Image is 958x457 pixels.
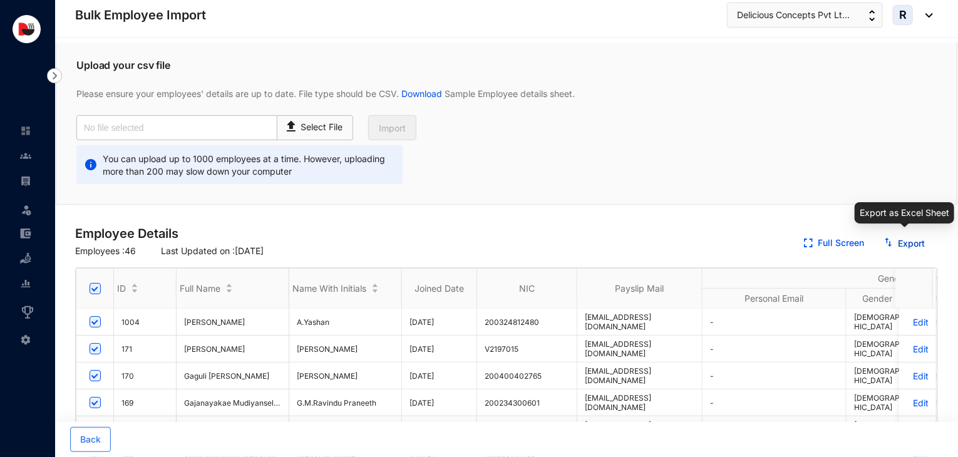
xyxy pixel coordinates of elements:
[10,221,40,246] li: Expenses
[114,269,177,309] th: ID
[898,238,925,249] a: Export
[907,317,929,327] a: Edit
[884,238,893,247] img: export.331d0dd4d426c9acf19646af862b8729.svg
[703,289,847,309] th: Personal Email
[703,362,847,389] td: -
[289,362,402,389] td: P.G.Sanchala
[368,115,416,140] button: Import
[847,309,909,336] td: [DEMOGRAPHIC_DATA]
[703,336,847,362] td: -
[114,362,177,389] td: 170
[20,228,31,239] img: expense-unselected.2edcf0507c847f3e9e96.svg
[114,336,177,362] td: 171
[855,202,954,223] div: Export as Excel Sheet
[10,168,40,193] li: Payroll
[847,289,909,309] th: Gender
[47,68,62,83] img: nav-icon-right.af6afadce00d159da59955279c43614e.svg
[289,416,402,443] td: R.I.B.N.Sehantha
[804,239,813,247] img: expand.44ba77930b780aef2317a7ddddf64422.svg
[402,269,477,309] th: Joined Date
[703,309,847,336] td: -
[477,269,577,309] th: NIC
[402,389,477,416] td: [DATE]
[76,58,937,73] p: Upload your csv file
[20,125,31,136] img: home-unselected.a29eae3204392db15eaf.svg
[874,231,935,256] button: Export
[284,116,301,134] img: upload-icon.e7779a65feecae32d790bdb39620e36f.svg
[13,15,41,43] img: logo
[577,309,703,336] td: [EMAIL_ADDRESS][DOMAIN_NAME]
[76,73,937,115] p: Please ensure your employees' details are up to date. File type should be CSV. Sample Employee de...
[75,245,136,257] p: Employees : 46
[737,8,850,22] span: Delicious Concepts Pvt Lt...
[289,389,402,416] td: G.M.Ravindu Praneeth
[10,118,40,143] li: Home
[10,246,40,271] li: Loan
[402,336,477,362] td: [DATE]
[75,225,178,242] p: Employee Details
[847,336,909,362] td: [DEMOGRAPHIC_DATA]
[899,9,907,21] span: R
[399,88,445,99] a: Download
[76,115,277,140] input: No file selected
[98,151,394,178] p: You can upload up to 1000 employees at a time. However, uploading more than 200 may slow down you...
[292,283,366,294] span: Name With Initials
[20,203,33,216] img: leave-unselected.2934df6273408c3f84d9.svg
[794,231,874,256] button: Full Screen
[477,362,577,389] td: 200400402765
[20,305,35,320] img: award_outlined.f30b2bda3bf6ea1bf3dd.svg
[869,10,875,21] img: up-down-arrow.74152d26bf9780fbf563ca9c90304185.svg
[161,245,264,257] p: Last Updated on : [DATE]
[184,344,245,354] span: [PERSON_NAME]
[301,121,343,134] p: Select File
[70,427,111,452] button: Back
[289,269,402,309] th: Name With Initials
[402,416,477,443] td: [DATE]
[184,371,269,381] span: Gaguli [PERSON_NAME]
[83,151,98,178] img: alert-informational.856c831170432ec0227b3ddd54954d9a.svg
[289,309,402,336] td: A.Yashan
[919,13,933,18] img: dropdown-black.8e83cc76930a90b1a4fdb6d089b7bf3a.svg
[20,175,31,187] img: payroll-unselected.b590312f920e76f0c668.svg
[477,389,577,416] td: 200234300601
[20,150,31,162] img: people-unselected.118708e94b43a90eceab.svg
[703,416,847,443] td: -
[847,389,909,416] td: [DEMOGRAPHIC_DATA]
[20,334,31,346] img: settings-unselected.1febfda315e6e19643a1.svg
[477,309,577,336] td: 200324812480
[585,339,651,358] span: [EMAIL_ADDRESS][DOMAIN_NAME]
[20,253,31,264] img: loan-unselected.d74d20a04637f2d15ab5.svg
[75,6,206,24] p: Bulk Employee Import
[184,317,281,327] span: [PERSON_NAME]
[703,389,847,416] td: -
[10,143,40,168] li: Contacts
[847,416,909,443] td: [DEMOGRAPHIC_DATA]
[10,271,40,296] li: Reports
[477,416,577,443] td: 200514502050
[907,344,929,354] a: Edit
[20,278,31,289] img: report-unselected.e6a6b4230fc7da01f883.svg
[585,393,651,412] span: [EMAIL_ADDRESS][DOMAIN_NAME]
[907,398,929,408] a: Edit
[577,269,703,309] th: Payslip Mail
[585,420,651,439] span: [EMAIL_ADDRESS][DOMAIN_NAME]
[114,416,177,443] td: 167
[289,336,402,362] td: A.Suriyamoorthy
[402,309,477,336] td: [DATE]
[727,3,883,28] button: Delicious Concepts Pvt Lt...
[402,362,477,389] td: [DATE]
[114,309,177,336] td: 1004
[114,389,177,416] td: 169
[847,362,909,389] td: [DEMOGRAPHIC_DATA]
[180,283,220,294] span: Full Name
[80,433,101,446] span: Back
[477,336,577,362] td: V2197015
[818,237,864,248] a: Full Screen
[117,283,126,294] span: ID
[177,309,289,336] td: Arul Pragash Yashan
[907,371,929,381] a: Edit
